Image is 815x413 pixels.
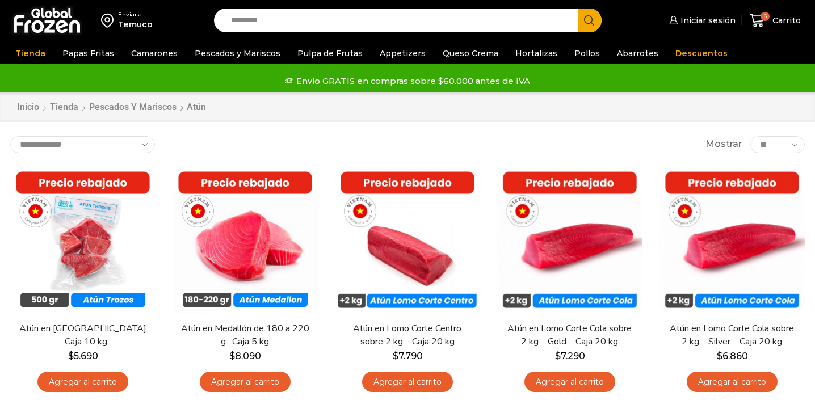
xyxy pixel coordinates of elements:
a: Pescados y Mariscos [189,43,286,64]
img: address-field-icon.svg [101,11,118,30]
span: Mostrar [705,138,742,151]
a: 6 Carrito [747,7,804,34]
a: Abarrotes [611,43,664,64]
span: $ [717,351,722,361]
span: Iniciar sesión [678,15,736,26]
nav: Breadcrumb [16,101,206,114]
span: $ [393,351,398,361]
bdi: 7.290 [555,351,585,361]
a: Papas Fritas [57,43,120,64]
bdi: 5.690 [68,351,98,361]
a: Tienda [10,43,51,64]
span: 6 [761,12,770,21]
a: Pollos [569,43,606,64]
a: Queso Crema [437,43,504,64]
a: Agregar al carrito: “Atún en Medallón de 180 a 220 g- Caja 5 kg” [200,372,291,393]
a: Atún en Lomo Corte Cola sobre 2 kg – Silver – Caja 20 kg [667,322,797,348]
h1: Atún [187,102,206,112]
a: Iniciar sesión [666,9,736,32]
a: Atún en Lomo Corte Centro sobre 2 kg – Caja 20 kg [342,322,473,348]
span: $ [229,351,235,361]
a: Agregar al carrito: “Atún en Lomo Corte Centro sobre 2 kg - Caja 20 kg” [362,372,453,393]
bdi: 8.090 [229,351,261,361]
a: Atún en Medallón de 180 a 220 g- Caja 5 kg [180,322,310,348]
a: Hortalizas [510,43,563,64]
button: Search button [578,9,602,32]
a: Agregar al carrito: “Atún en Lomo Corte Cola sobre 2 kg - Gold – Caja 20 kg” [524,372,615,393]
bdi: 7.790 [393,351,423,361]
span: $ [68,351,74,361]
a: Atún en Lomo Corte Cola sobre 2 kg – Gold – Caja 20 kg [505,322,635,348]
a: Camarones [125,43,183,64]
a: Agregar al carrito: “Atún en Trozos - Caja 10 kg” [37,372,128,393]
a: Inicio [16,101,40,114]
a: Appetizers [374,43,431,64]
a: Pescados y Mariscos [89,101,177,114]
span: Carrito [770,15,801,26]
a: Atún en [GEOGRAPHIC_DATA] – Caja 10 kg [18,322,148,348]
a: Agregar al carrito: “Atún en Lomo Corte Cola sobre 2 kg - Silver - Caja 20 kg” [687,372,778,393]
bdi: 6.860 [717,351,748,361]
select: Pedido de la tienda [10,136,155,153]
span: $ [555,351,561,361]
a: Tienda [49,101,79,114]
div: Enviar a [118,11,153,19]
div: Temuco [118,19,153,30]
a: Descuentos [670,43,733,64]
a: Pulpa de Frutas [292,43,368,64]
